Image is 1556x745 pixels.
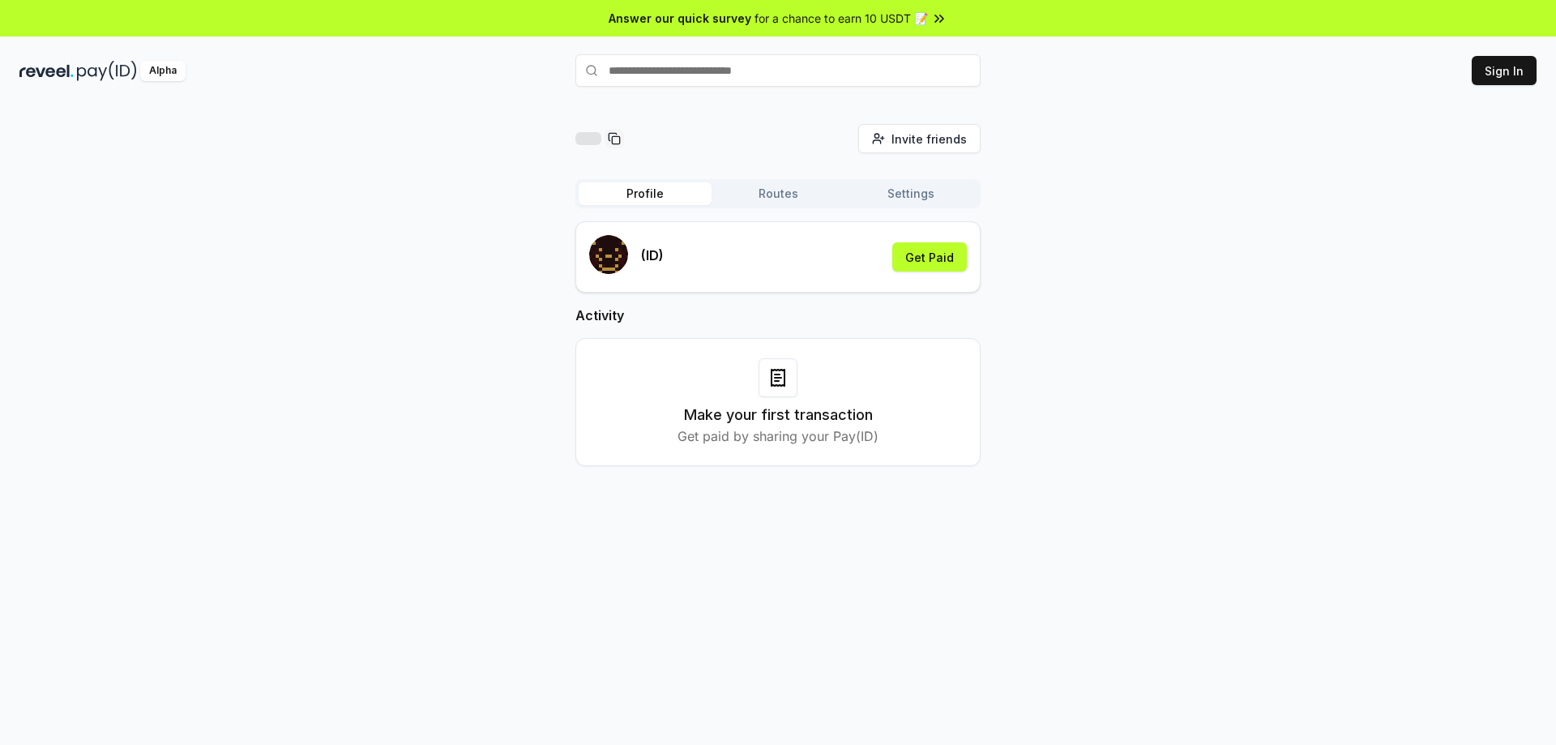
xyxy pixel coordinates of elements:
[891,131,967,148] span: Invite friends
[140,61,186,81] div: Alpha
[858,124,981,153] button: Invite friends
[684,404,873,426] h3: Make your first transaction
[678,426,878,446] p: Get paid by sharing your Pay(ID)
[579,182,712,205] button: Profile
[641,246,664,265] p: (ID)
[844,182,977,205] button: Settings
[77,61,137,81] img: pay_id
[609,10,751,27] span: Answer our quick survey
[754,10,928,27] span: for a chance to earn 10 USDT 📝
[892,242,967,272] button: Get Paid
[712,182,844,205] button: Routes
[1472,56,1537,85] button: Sign In
[575,306,981,325] h2: Activity
[19,61,74,81] img: reveel_dark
